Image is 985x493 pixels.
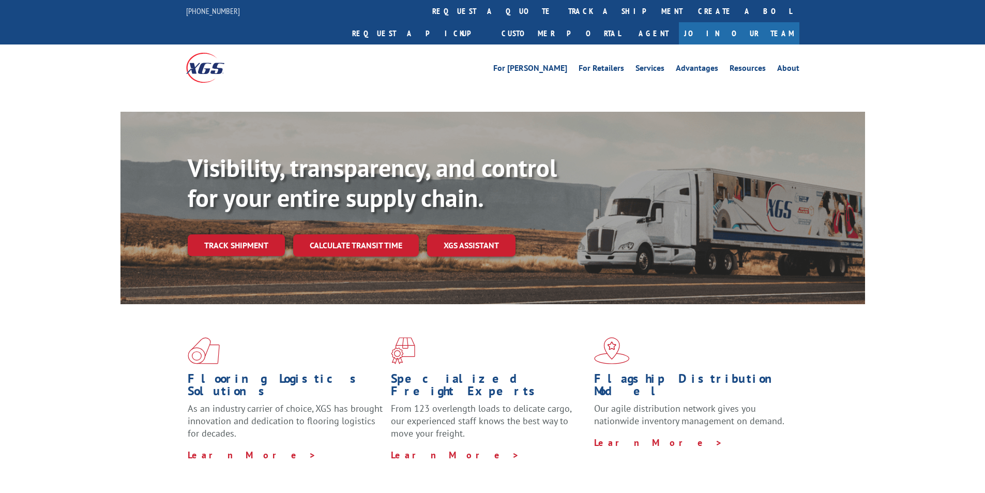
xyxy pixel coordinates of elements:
a: Track shipment [188,234,285,256]
a: Agent [628,22,679,44]
h1: Flagship Distribution Model [594,372,790,402]
p: From 123 overlength loads to delicate cargo, our experienced staff knows the best way to move you... [391,402,586,449]
a: Services [635,64,664,76]
a: Join Our Team [679,22,799,44]
span: As an industry carrier of choice, XGS has brought innovation and dedication to flooring logistics... [188,402,383,439]
img: xgs-icon-focused-on-flooring-red [391,337,415,364]
a: Request a pickup [344,22,494,44]
a: Resources [730,64,766,76]
h1: Specialized Freight Experts [391,372,586,402]
a: About [777,64,799,76]
a: XGS ASSISTANT [427,234,516,257]
a: Learn More > [391,449,520,461]
span: Our agile distribution network gives you nationwide inventory management on demand. [594,402,784,427]
a: Advantages [676,64,718,76]
a: For Retailers [579,64,624,76]
b: Visibility, transparency, and control for your entire supply chain. [188,152,557,214]
a: Learn More > [188,449,316,461]
a: For [PERSON_NAME] [493,64,567,76]
a: [PHONE_NUMBER] [186,6,240,16]
a: Customer Portal [494,22,628,44]
img: xgs-icon-total-supply-chain-intelligence-red [188,337,220,364]
a: Calculate transit time [293,234,419,257]
a: Learn More > [594,437,723,449]
img: xgs-icon-flagship-distribution-model-red [594,337,630,364]
h1: Flooring Logistics Solutions [188,372,383,402]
